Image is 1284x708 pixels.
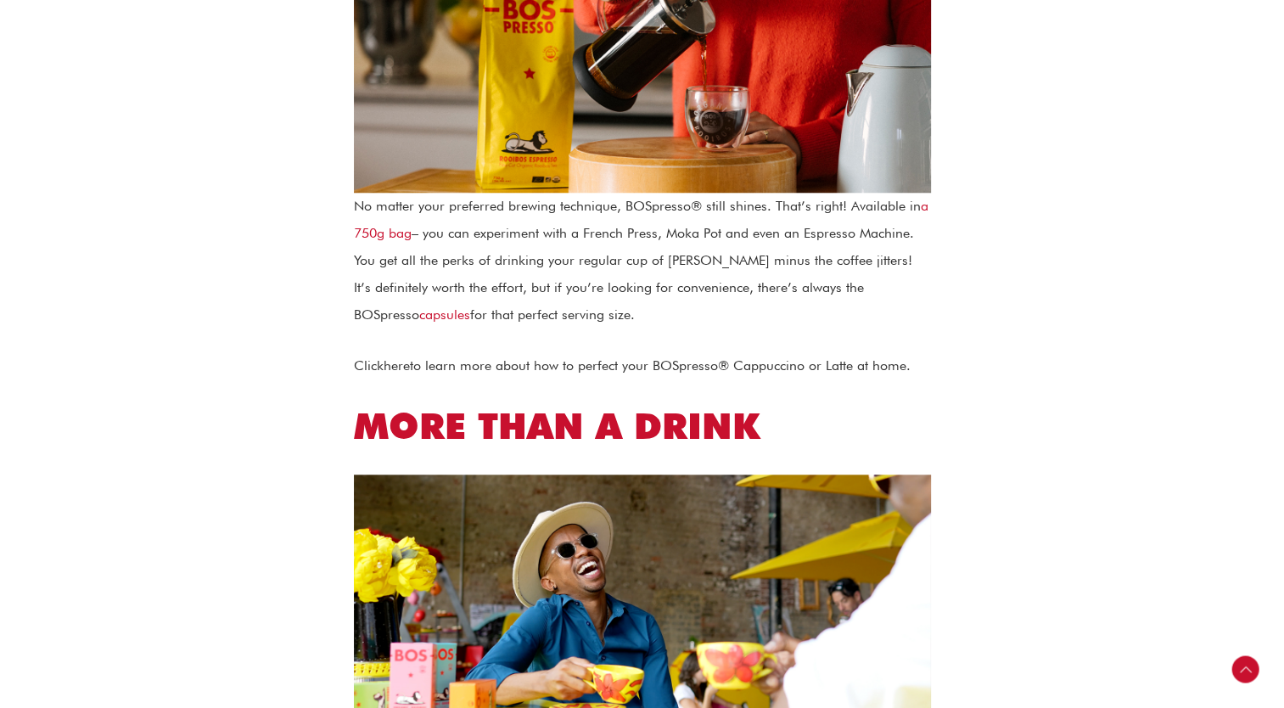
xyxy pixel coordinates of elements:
[384,357,410,374] a: here
[354,193,931,329] p: No matter your preferred brewing technique, BOSpresso® still shines. That’s right! Available in –...
[354,352,931,379] p: Click to learn more about how to perfect your BOSpresso® Cappuccino or Latte at home.
[354,403,931,450] h2: More Than a Drink
[419,306,470,323] a: capsules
